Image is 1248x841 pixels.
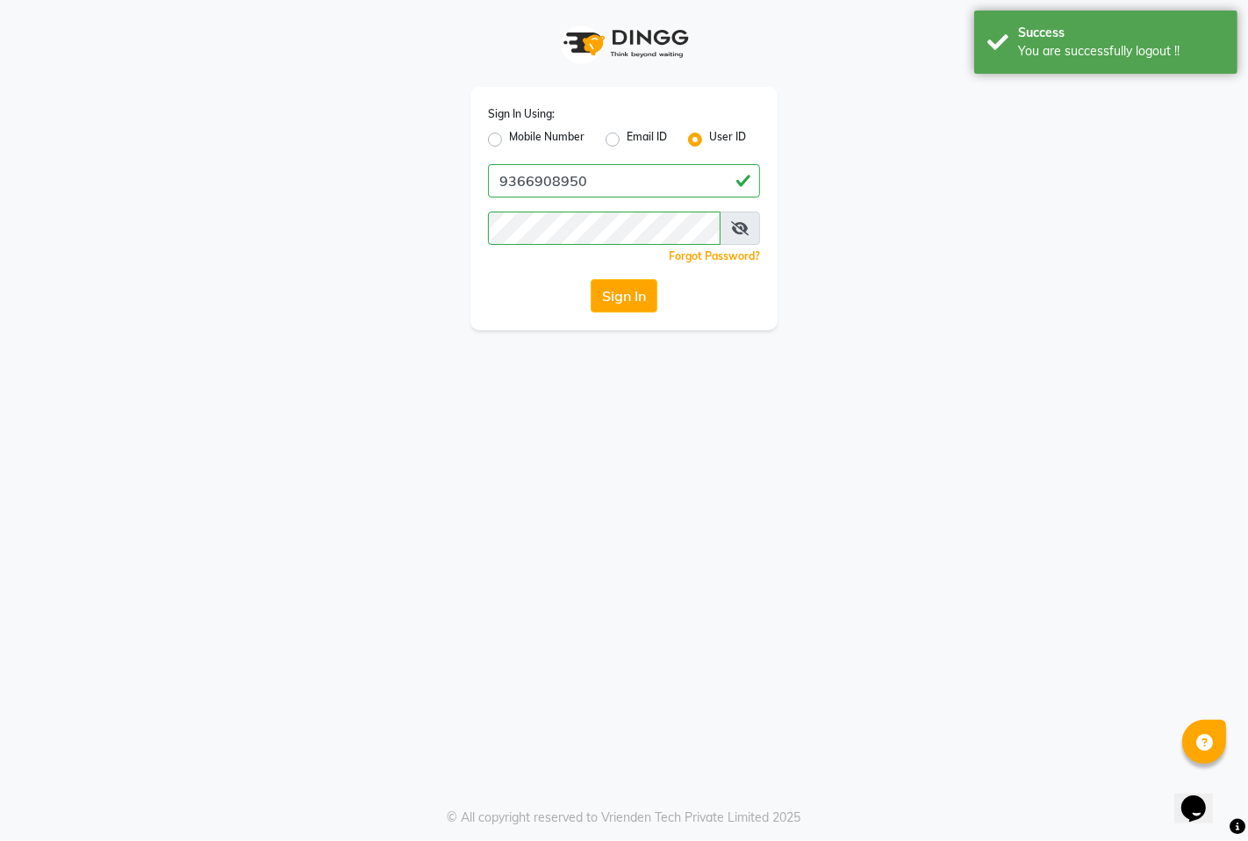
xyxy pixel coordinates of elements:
[1018,42,1224,61] div: You are successfully logout !!
[1018,24,1224,42] div: Success
[554,18,694,69] img: logo1.svg
[488,106,555,122] label: Sign In Using:
[669,249,760,262] a: Forgot Password?
[591,279,657,313] button: Sign In
[1174,771,1230,823] iframe: chat widget
[488,212,721,245] input: Username
[488,164,760,198] input: Username
[627,129,667,150] label: Email ID
[509,129,585,150] label: Mobile Number
[709,129,746,150] label: User ID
